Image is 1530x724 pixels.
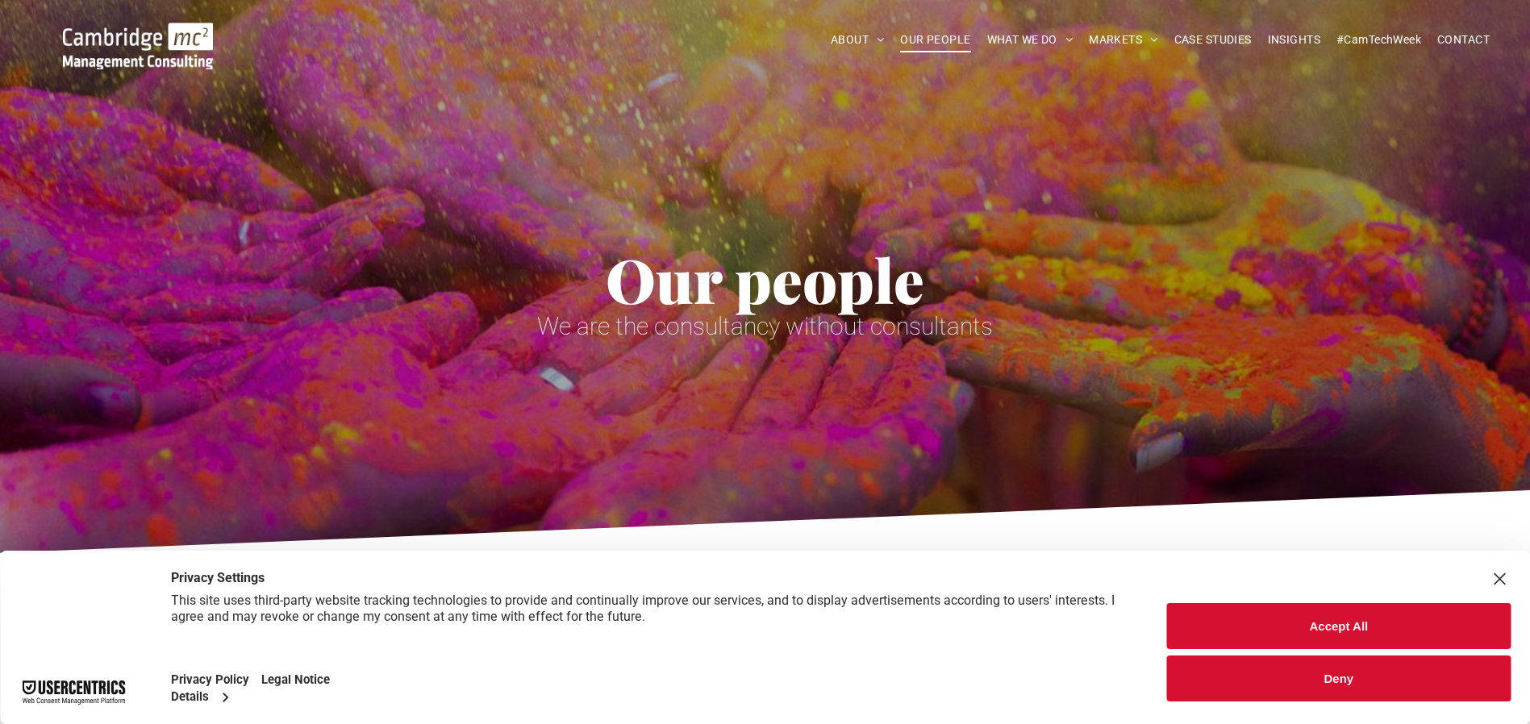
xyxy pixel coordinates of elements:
a: ABOUT [823,27,893,52]
a: WHAT WE DO [979,27,1082,52]
a: INSIGHTS [1260,27,1328,52]
span: We are the consultancy without consultants [537,312,993,340]
a: Your Business Transformed | Cambridge Management Consulting [63,25,213,42]
img: Cambridge MC Logo, digital transformation [63,23,213,69]
a: #CamTechWeek [1328,27,1429,52]
a: CONTACT [1429,27,1498,52]
a: MARKETS [1081,27,1165,52]
span: Our people [606,239,924,319]
a: OUR PEOPLE [892,27,978,52]
a: CASE STUDIES [1166,27,1260,52]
